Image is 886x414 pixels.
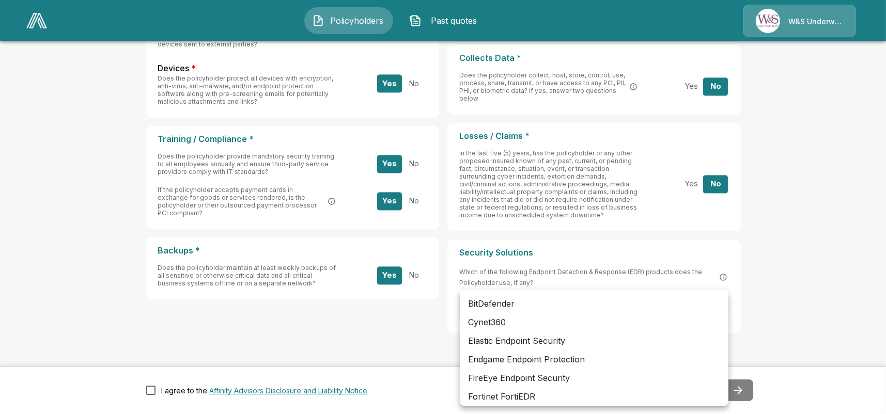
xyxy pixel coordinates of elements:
[460,331,728,350] li: Elastic Endpoint Security
[460,350,728,369] li: Endgame Endpoint Protection
[460,313,728,331] li: Cynet360
[460,294,728,313] li: BitDefender
[460,369,728,387] li: FireEye Endpoint Security
[460,387,728,406] li: Fortinet FortiEDR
